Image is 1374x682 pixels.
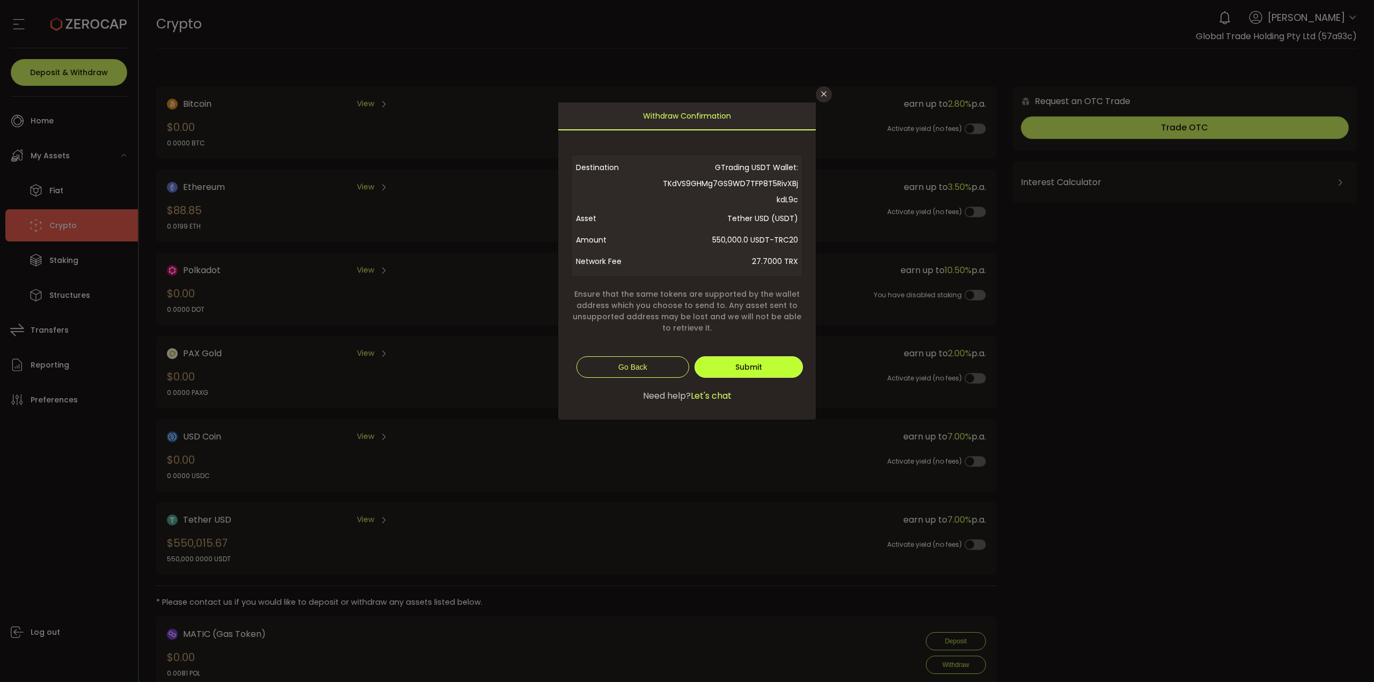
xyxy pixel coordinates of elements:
[558,102,816,420] div: dialog
[662,208,798,229] span: Tether USD (USDT)
[1249,566,1374,682] iframe: Chat Widget
[576,208,662,229] span: Asset
[643,102,731,129] span: Withdraw Confirmation
[643,390,691,402] span: Need help?
[576,229,662,251] span: Amount
[576,251,662,272] span: Network Fee
[662,251,798,272] span: 27.7000 TRX
[735,362,762,372] span: Submit
[695,356,803,378] button: Submit
[816,86,832,102] button: Close
[576,356,689,378] button: Go Back
[618,363,647,371] span: Go Back
[662,229,798,251] span: 550,000.0 USDT-TRC20
[691,390,732,402] span: Let's chat
[571,289,803,334] span: Ensure that the same tokens are supported by the wallet address which you choose to send to. Any ...
[662,159,798,208] span: GTrading USDT Wallet: TKdVS9GHMg7GS9WD7TFP8T5RivXBjkdL9c
[576,159,662,208] span: Destination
